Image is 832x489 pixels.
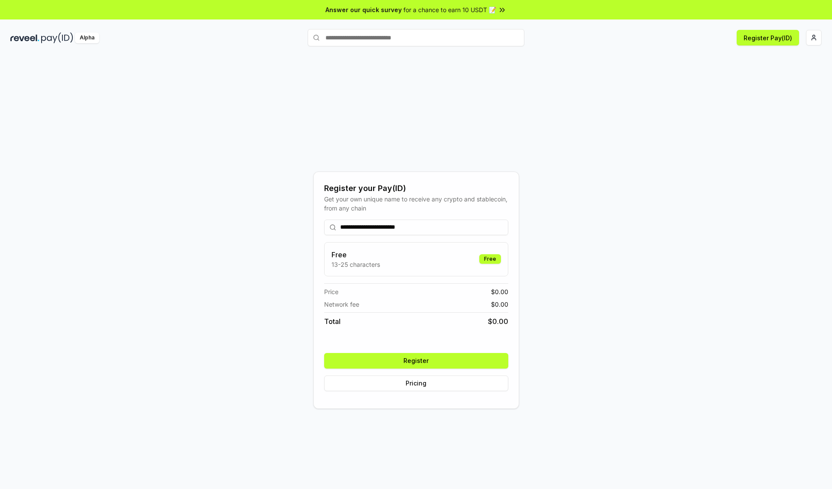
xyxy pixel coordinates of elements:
[331,260,380,269] p: 13-25 characters
[324,194,508,213] div: Get your own unique name to receive any crypto and stablecoin, from any chain
[324,376,508,391] button: Pricing
[737,30,799,45] button: Register Pay(ID)
[331,249,380,260] h3: Free
[488,316,508,327] span: $ 0.00
[10,32,39,43] img: reveel_dark
[491,287,508,296] span: $ 0.00
[324,353,508,369] button: Register
[324,182,508,194] div: Register your Pay(ID)
[403,5,496,14] span: for a chance to earn 10 USDT 📝
[491,300,508,309] span: $ 0.00
[324,300,359,309] span: Network fee
[75,32,99,43] div: Alpha
[324,287,338,296] span: Price
[41,32,73,43] img: pay_id
[479,254,501,264] div: Free
[325,5,402,14] span: Answer our quick survey
[324,316,341,327] span: Total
